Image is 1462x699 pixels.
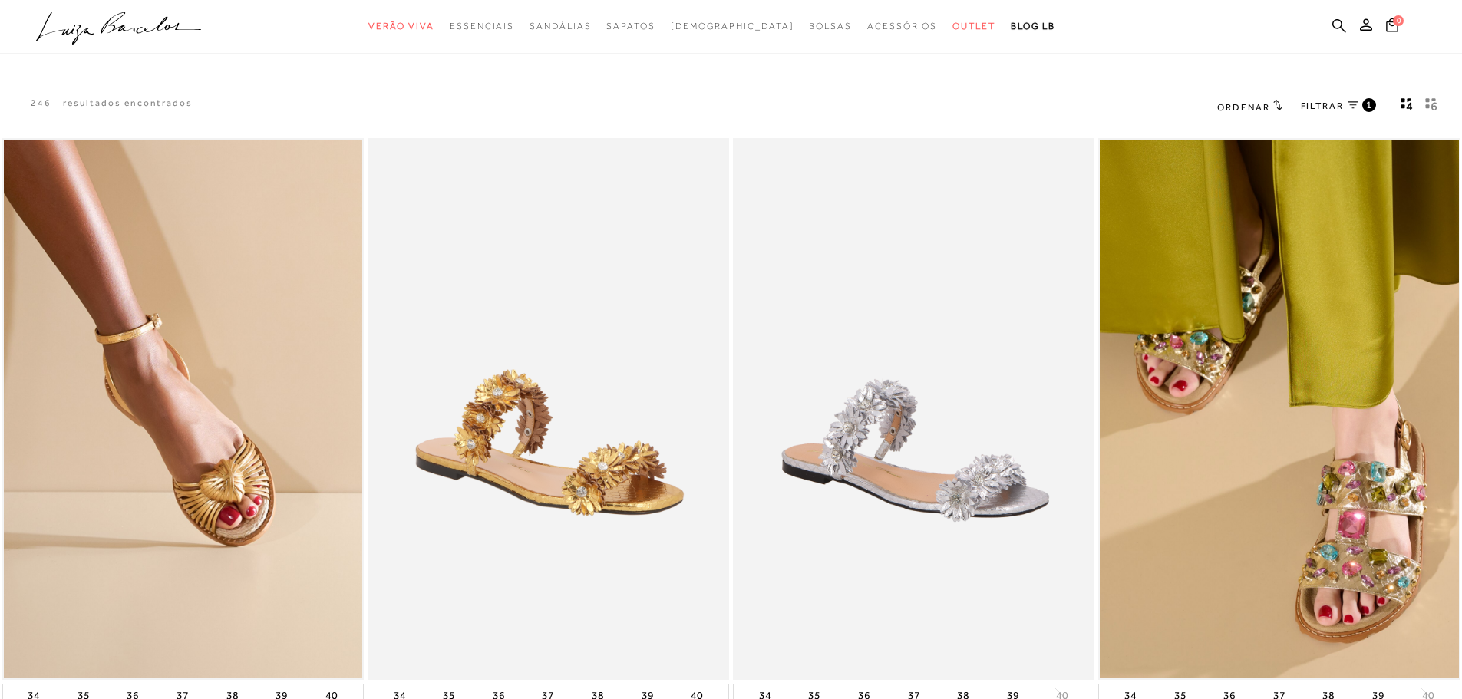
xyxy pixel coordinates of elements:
[530,21,591,31] span: Sandálias
[867,21,937,31] span: Acessórios
[809,12,852,41] a: categoryNavScreenReaderText
[63,97,193,110] p: resultados encontrados
[671,21,794,31] span: [DEMOGRAPHIC_DATA]
[867,12,937,41] a: categoryNavScreenReaderText
[368,12,434,41] a: categoryNavScreenReaderText
[606,12,655,41] a: categoryNavScreenReaderText
[952,21,995,31] span: Outlet
[4,140,362,678] img: RASTEIRA OURO COM SOLADO EM JUTÁ
[734,140,1093,678] img: RASTEIRA EM COURO PRATA COM FLORES APLICADAS
[450,12,514,41] a: categoryNavScreenReaderText
[952,12,995,41] a: categoryNavScreenReaderText
[1011,12,1055,41] a: BLOG LB
[1366,98,1373,111] span: 1
[31,97,51,110] p: 246
[1396,97,1417,117] button: Mostrar 4 produtos por linha
[1217,102,1269,113] span: Ordenar
[1381,17,1403,38] button: 0
[606,21,655,31] span: Sapatos
[1393,15,1404,26] span: 0
[1011,21,1055,31] span: BLOG LB
[1301,100,1344,113] span: FILTRAR
[368,21,434,31] span: Verão Viva
[450,21,514,31] span: Essenciais
[369,140,728,678] img: RASTEIRA EM COURO DOURADO COM FLORES APLICADAS
[1100,140,1458,678] img: PAPETE EM COURO COBRA METAL DOURADO COM PEDRAS MULTICOR
[809,21,852,31] span: Bolsas
[530,12,591,41] a: categoryNavScreenReaderText
[1421,97,1442,117] button: gridText6Desc
[671,12,794,41] a: noSubCategoriesText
